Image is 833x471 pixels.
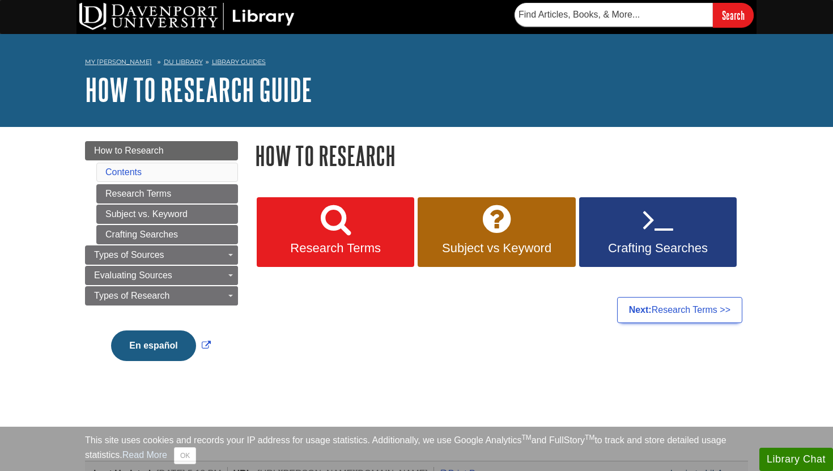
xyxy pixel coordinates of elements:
[96,225,238,244] a: Crafting Searches
[515,3,754,27] form: Searches DU Library's articles, books, and more
[585,434,594,442] sup: TM
[94,146,164,155] span: How to Research
[255,141,748,170] h1: How to Research
[617,297,742,323] a: Next:Research Terms >>
[521,434,531,442] sup: TM
[79,3,295,30] img: DU Library
[515,3,713,27] input: Find Articles, Books, & More...
[164,58,203,66] a: DU Library
[85,57,152,67] a: My [PERSON_NAME]
[759,448,833,471] button: Library Chat
[257,197,414,268] a: Research Terms
[579,197,737,268] a: Crafting Searches
[713,3,754,27] input: Search
[265,241,406,256] span: Research Terms
[85,266,238,285] a: Evaluating Sources
[588,241,728,256] span: Crafting Searches
[85,141,238,380] div: Guide Page Menu
[85,141,238,160] a: How to Research
[629,305,652,315] strong: Next:
[105,167,142,177] a: Contents
[85,286,238,305] a: Types of Research
[212,58,266,66] a: Library Guides
[96,205,238,224] a: Subject vs. Keyword
[174,447,196,464] button: Close
[94,291,169,300] span: Types of Research
[418,197,575,268] a: Subject vs Keyword
[111,330,195,361] button: En español
[94,250,164,260] span: Types of Sources
[108,341,213,350] a: Link opens in new window
[85,72,312,107] a: How to Research Guide
[85,245,238,265] a: Types of Sources
[85,434,748,464] div: This site uses cookies and records your IP address for usage statistics. Additionally, we use Goo...
[426,241,567,256] span: Subject vs Keyword
[94,270,172,280] span: Evaluating Sources
[85,54,748,73] nav: breadcrumb
[96,184,238,203] a: Research Terms
[122,450,167,460] a: Read More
